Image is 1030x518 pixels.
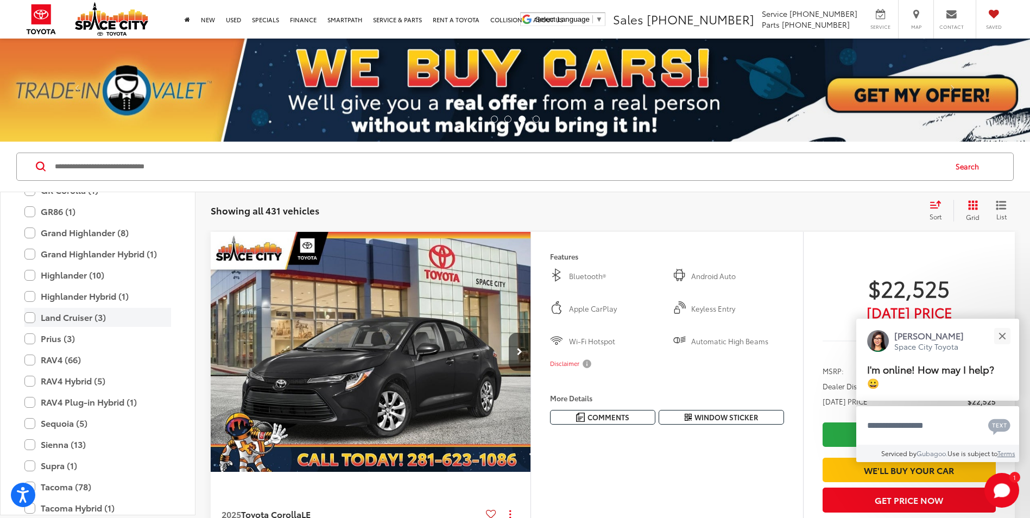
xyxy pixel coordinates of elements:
[24,414,171,433] label: Sequoia (5)
[576,413,585,422] img: Comments
[823,422,996,447] a: Check Availability
[550,394,784,402] h4: More Details
[823,458,996,482] a: We'll Buy Your Car
[997,448,1015,458] a: Terms
[550,352,593,375] button: Disclaimer
[24,287,171,306] label: Highlander Hybrid (1)
[647,10,754,28] span: [PHONE_NUMBER]
[867,362,994,390] span: I'm online! How may I help? 😀
[535,15,590,23] span: Select Language
[54,154,945,180] input: Search by Make, Model, or Keyword
[596,15,603,23] span: ▼
[24,456,171,475] label: Supra (1)
[894,342,964,352] p: Space City Toyota
[569,304,661,314] span: Apple CarPlay
[24,435,171,454] label: Sienna (13)
[24,350,171,369] label: RAV4 (66)
[762,8,787,19] span: Service
[75,2,148,36] img: Space City Toyota
[587,412,629,422] span: Comments
[823,274,996,301] span: $22,525
[823,307,996,318] span: [DATE] Price
[988,200,1015,222] button: List View
[990,324,1014,348] button: Close
[953,200,988,222] button: Grid View
[823,365,844,376] span: MSRP:
[985,413,1014,438] button: Chat with SMS
[659,410,784,425] button: Window Sticker
[930,212,941,221] span: Sort
[881,448,917,458] span: Serviced by
[24,266,171,285] label: Highlander (10)
[24,308,171,327] label: Land Cruiser (3)
[550,359,579,368] span: Disclaimer
[789,8,857,19] span: [PHONE_NUMBER]
[984,473,1019,508] svg: Start Chat
[917,448,947,458] a: Gubagoo.
[691,271,783,282] span: Android Auto
[210,232,532,472] a: 2025 Toyota Corolla LE2025 Toyota Corolla LE2025 Toyota Corolla LE2025 Toyota Corolla LE
[24,329,171,348] label: Prius (3)
[984,473,1019,508] button: Toggle Chat Window
[569,336,661,347] span: Wi-Fi Hotspot
[24,498,171,517] label: Tacoma Hybrid (1)
[210,232,532,472] div: 2025 Toyota Corolla LE 0
[823,488,996,512] button: Get Price Now
[823,396,868,407] span: [DATE] PRICE
[966,212,980,222] span: Grid
[856,319,1019,462] div: Close[PERSON_NAME]Space City ToyotaI'm online! How may I help? 😀Type your messageChat with SMSSen...
[868,23,893,30] span: Service
[24,202,171,221] label: GR86 (1)
[947,448,997,458] span: Use is subject to
[996,212,1007,221] span: List
[988,418,1010,435] svg: Text
[904,23,928,30] span: Map
[24,477,171,496] label: Tacoma (78)
[1013,475,1016,479] span: 1
[613,10,643,28] span: Sales
[550,252,784,260] h4: Features
[685,413,692,422] i: Window Sticker
[509,333,530,371] button: Next image
[550,410,655,425] button: Comments
[823,381,876,391] span: Dealer Discount
[856,406,1019,445] textarea: Type your message
[211,204,319,217] span: Showing all 431 vehicles
[24,393,171,412] label: RAV4 Plug-in Hybrid (1)
[782,19,850,30] span: [PHONE_NUMBER]
[762,19,780,30] span: Parts
[24,223,171,242] label: Grand Highlander (8)
[24,244,171,263] label: Grand Highlander Hybrid (1)
[691,336,783,347] span: Automatic High Beams
[945,153,995,180] button: Search
[694,412,758,422] span: Window Sticker
[691,304,783,314] span: Keyless Entry
[592,15,593,23] span: ​
[569,271,661,282] span: Bluetooth®
[894,330,964,342] p: [PERSON_NAME]
[24,371,171,390] label: RAV4 Hybrid (5)
[924,200,953,222] button: Select sort value
[210,232,532,473] img: 2025 Toyota Corolla LE
[982,23,1006,30] span: Saved
[535,15,603,23] a: Select Language​
[939,23,964,30] span: Contact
